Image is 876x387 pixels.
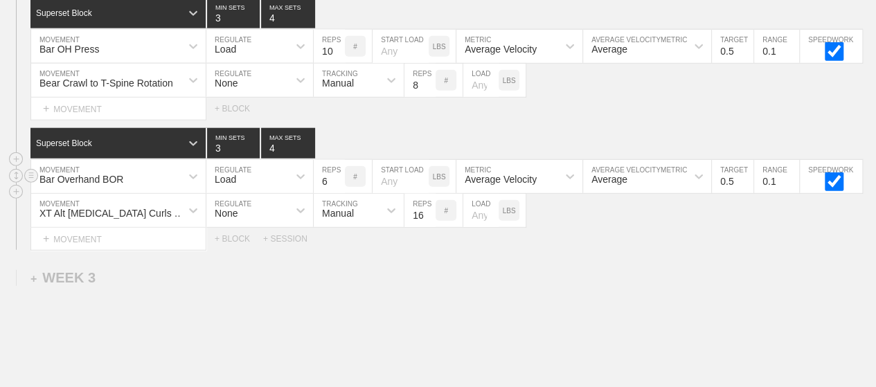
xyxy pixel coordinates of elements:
[322,78,354,89] div: Manual
[39,44,99,55] div: Bar OH Press
[444,207,448,215] p: #
[503,77,516,84] p: LBS
[215,174,236,185] div: Load
[433,173,446,181] p: LBS
[30,98,206,120] div: MOVEMENT
[627,226,876,387] iframe: Chat Widget
[444,77,448,84] p: #
[39,208,190,219] div: XT Alt [MEDICAL_DATA] Curls March
[39,174,123,185] div: Bar Overhand BOR
[465,44,537,55] div: Average Velocity
[433,43,446,51] p: LBS
[30,270,96,286] div: WEEK 3
[373,30,429,63] input: Any
[30,228,206,251] div: MOVEMENT
[591,174,627,185] div: Average
[43,102,49,114] span: +
[39,78,173,89] div: Bear Crawl to T-Spine Rotation
[215,44,236,55] div: Load
[30,273,37,285] span: +
[43,233,49,244] span: +
[261,128,315,159] input: None
[373,160,429,193] input: Any
[215,234,263,244] div: + BLOCK
[215,208,238,219] div: None
[465,174,537,185] div: Average Velocity
[36,8,92,18] div: Superset Block
[215,78,238,89] div: None
[322,208,354,219] div: Manual
[463,194,499,227] input: Any
[463,64,499,97] input: Any
[591,44,627,55] div: Average
[215,104,263,114] div: + BLOCK
[353,173,357,181] p: #
[503,207,516,215] p: LBS
[263,234,319,244] div: + SESSION
[36,138,92,148] div: Superset Block
[353,43,357,51] p: #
